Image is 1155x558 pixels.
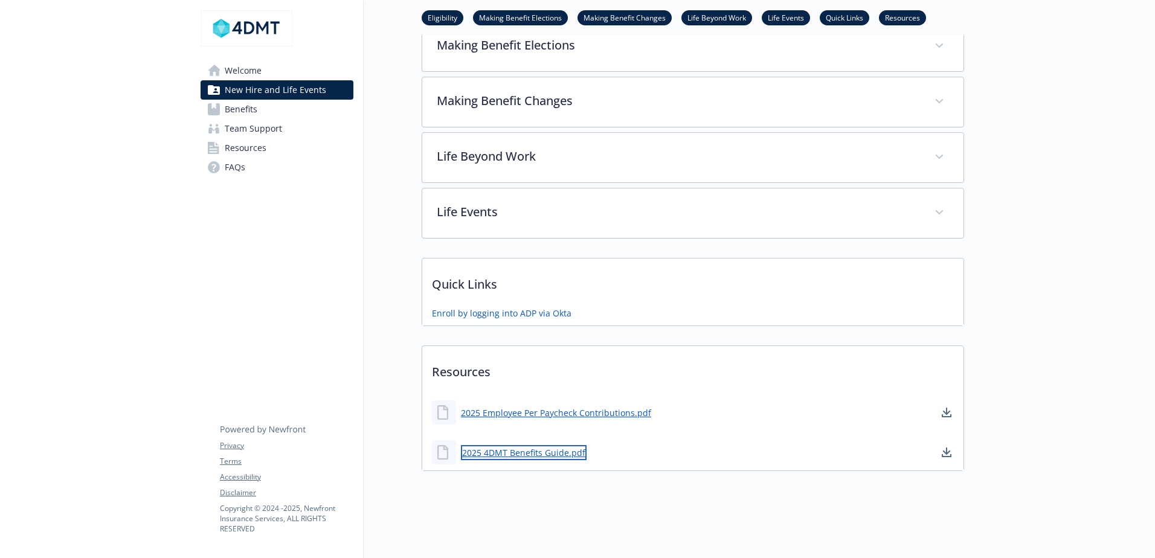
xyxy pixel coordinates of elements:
a: 2025 4DMT Benefits Guide.pdf [461,445,587,460]
a: Eligibility [422,11,463,23]
a: Making Benefit Elections [473,11,568,23]
a: Resources [201,138,353,158]
a: Life Events [762,11,810,23]
a: FAQs [201,158,353,177]
a: Quick Links [820,11,869,23]
a: 2025 Employee Per Paycheck Contributions.pdf [461,406,651,419]
div: Life Beyond Work [422,133,964,182]
span: FAQs [225,158,245,177]
a: download document [939,405,954,420]
a: Welcome [201,61,353,80]
span: Welcome [225,61,262,80]
a: download document [939,445,954,460]
span: Benefits [225,100,257,119]
div: Making Benefit Elections [422,22,964,71]
span: Resources [225,138,266,158]
a: Making Benefit Changes [577,11,672,23]
a: Accessibility [220,472,353,483]
span: Team Support [225,119,282,138]
a: Team Support [201,119,353,138]
div: Life Events [422,188,964,238]
a: Privacy [220,440,353,451]
a: Benefits [201,100,353,119]
p: Life Events [437,203,920,221]
a: Enroll by logging into ADP via Okta [432,307,571,319]
a: Terms [220,456,353,467]
a: Life Beyond Work [681,11,752,23]
p: Quick Links [422,258,964,303]
p: Life Beyond Work [437,147,920,165]
p: Copyright © 2024 - 2025 , Newfront Insurance Services, ALL RIGHTS RESERVED [220,503,353,534]
p: Making Benefit Elections [437,36,920,54]
p: Resources [422,346,964,391]
a: New Hire and Life Events [201,80,353,100]
span: New Hire and Life Events [225,80,326,100]
a: Resources [879,11,926,23]
div: Making Benefit Changes [422,77,964,127]
a: Disclaimer [220,487,353,498]
p: Making Benefit Changes [437,92,920,110]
